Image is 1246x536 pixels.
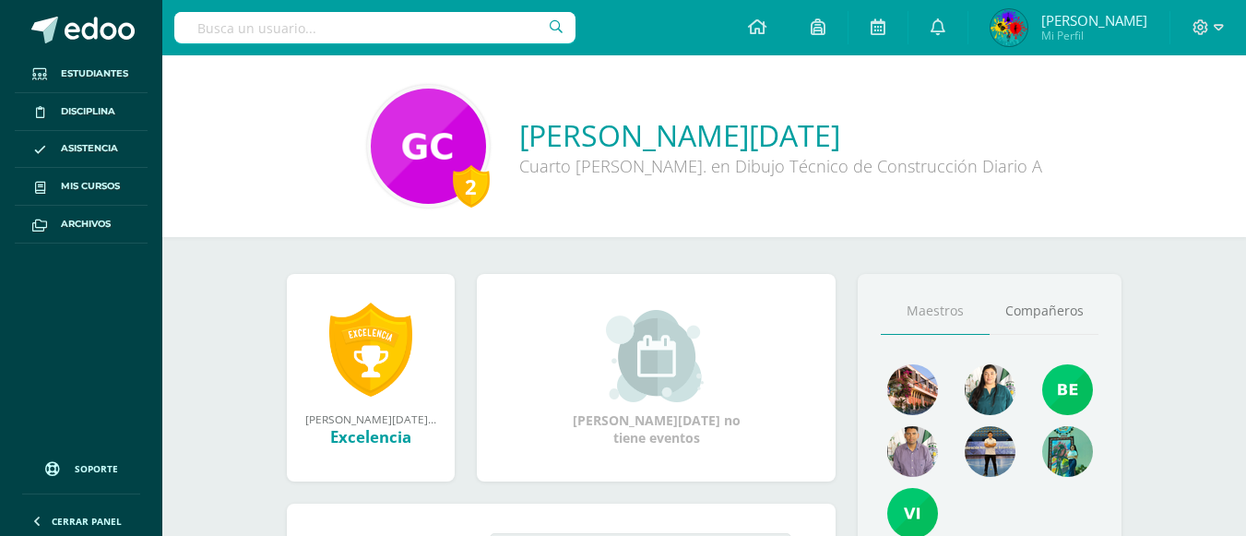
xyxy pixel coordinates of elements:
span: Asistencia [61,141,118,156]
div: [PERSON_NAME][DATE] obtuvo [305,411,436,426]
a: Soporte [22,444,140,489]
span: Archivos [61,217,111,232]
img: e29994105dc3c498302d04bab28faecd.png [887,364,938,415]
span: [PERSON_NAME] [1041,11,1147,30]
span: Cerrar panel [52,515,122,528]
a: [PERSON_NAME][DATE] [519,115,1042,155]
a: Mis cursos [15,168,148,206]
img: c41d019b26e4da35ead46476b645875d.png [1042,364,1093,415]
img: 85e7d1eda7c0e883dee243136a8e6d1f.png [991,9,1027,46]
img: event_small.png [606,310,706,402]
span: Estudiantes [61,66,128,81]
input: Busca un usuario... [174,12,576,43]
span: Soporte [75,462,118,475]
a: Compañeros [990,288,1098,335]
a: Maestros [881,288,990,335]
div: Excelencia [305,426,436,447]
a: Disciplina [15,93,148,131]
span: Mi Perfil [1041,28,1147,43]
div: Cuarto [PERSON_NAME]. en Dibujo Técnico de Construcción Diario A [519,155,1042,177]
a: Asistencia [15,131,148,169]
span: Mis cursos [61,179,120,194]
img: b74992f0b286c7892e1bd0182a1586b6.png [887,426,938,477]
a: Archivos [15,206,148,244]
div: [PERSON_NAME][DATE] no tiene eventos [564,310,749,447]
img: f42db2dd1cd36b3b6e69d82baa85bd48.png [1042,426,1093,477]
img: 978d87b925d35904a78869fb8ac2cdd4.png [965,364,1015,415]
a: Estudiantes [15,55,148,93]
img: e0044d9263f0d541c975cbd41669d2c0.png [371,89,486,204]
div: 2 [453,165,490,208]
span: Disciplina [61,104,115,119]
img: 62c276f9e5707e975a312ba56e3c64d5.png [965,426,1015,477]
